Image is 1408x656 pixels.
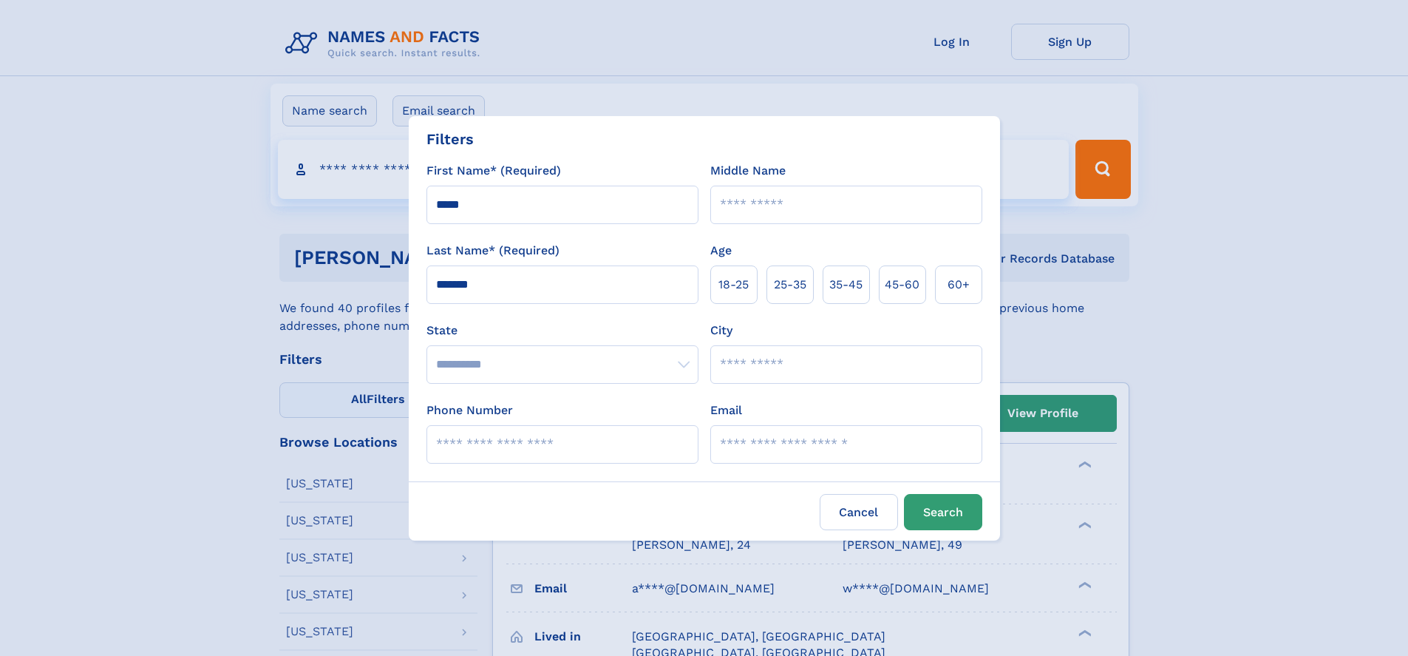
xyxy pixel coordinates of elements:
[718,276,749,294] span: 18‑25
[426,242,560,260] label: Last Name* (Required)
[904,494,982,530] button: Search
[820,494,898,530] label: Cancel
[426,402,513,419] label: Phone Number
[710,402,742,419] label: Email
[710,242,732,260] label: Age
[829,276,863,294] span: 35‑45
[426,322,698,339] label: State
[948,276,970,294] span: 60+
[426,162,561,180] label: First Name* (Required)
[885,276,919,294] span: 45‑60
[774,276,806,294] span: 25‑35
[710,322,732,339] label: City
[426,128,474,150] div: Filters
[710,162,786,180] label: Middle Name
